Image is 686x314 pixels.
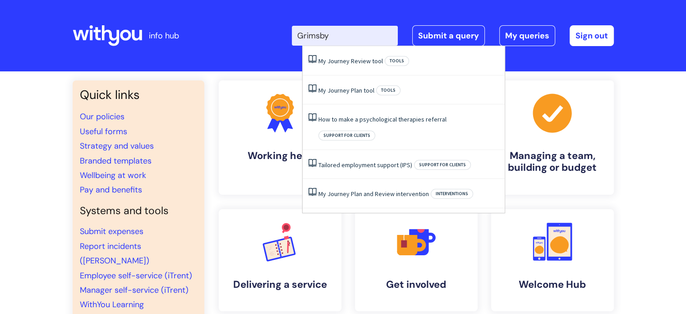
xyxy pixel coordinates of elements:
[80,299,144,310] a: WithYou Learning
[318,86,374,94] a: My Journey Plan tool
[80,226,143,237] a: Submit expenses
[149,28,179,43] p: info hub
[318,131,375,141] span: Support for clients
[318,57,383,65] a: My Journey Review tool
[80,88,197,102] h3: Quick links
[292,26,398,46] input: Search
[498,279,607,291] h4: Welcome Hub
[226,279,334,291] h4: Delivering a service
[292,25,614,46] div: | -
[355,209,478,311] a: Get involved
[318,190,429,198] a: My Journey Plan and Review intervention
[80,270,192,281] a: Employee self-service (iTrent)
[80,126,127,137] a: Useful forms
[80,170,146,181] a: Wellbeing at work
[80,205,197,217] h4: Systems and tools
[80,141,154,151] a: Strategy and values
[414,160,471,170] span: Support for clients
[412,25,485,46] a: Submit a query
[431,189,473,199] span: Interventions
[498,150,607,174] h4: Managing a team, building or budget
[385,56,409,66] span: Tools
[219,80,341,195] a: Working here
[80,184,142,195] a: Pay and benefits
[80,111,124,122] a: Our policies
[318,161,412,169] a: Tailored employment support (IPS)
[499,25,555,46] a: My queries
[226,150,334,162] h4: Working here
[362,279,470,291] h4: Get involved
[491,80,614,195] a: Managing a team, building or budget
[570,25,614,46] a: Sign out
[80,285,189,295] a: Manager self-service (iTrent)
[376,85,401,95] span: Tools
[219,209,341,311] a: Delivering a service
[318,115,447,123] a: How to make a psychological therapies referral
[491,209,614,311] a: Welcome Hub
[80,155,152,166] a: Branded templates
[80,241,149,266] a: Report incidents ([PERSON_NAME])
